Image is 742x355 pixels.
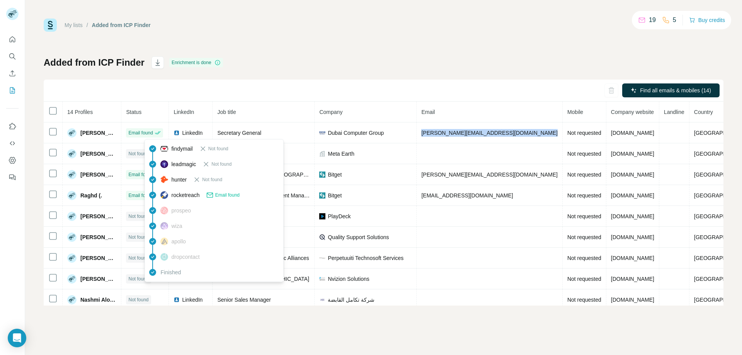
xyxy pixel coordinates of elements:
[328,171,342,178] span: Bitget
[67,149,77,158] img: Avatar
[319,297,325,303] img: company-logo
[128,192,153,199] span: Email found
[421,130,557,136] span: [PERSON_NAME][EMAIL_ADDRESS][DOMAIN_NAME]
[622,83,720,97] button: Find all emails & mobiles (14)
[171,253,199,261] span: dropcontact
[80,233,116,241] span: [PERSON_NAME]
[128,150,148,157] span: Not found
[328,296,374,304] span: شركة تكامل القابضة
[65,22,83,28] a: My lists
[174,130,180,136] img: LinkedIn logo
[689,15,725,25] button: Buy credits
[217,276,309,282] span: Head of Sales [GEOGRAPHIC_DATA]
[171,176,187,183] span: hunter
[611,234,654,240] span: [DOMAIN_NAME]
[217,109,236,115] span: Job title
[611,172,654,178] span: [DOMAIN_NAME]
[640,87,711,94] span: Find all emails & mobiles (14)
[128,171,153,178] span: Email found
[215,192,240,199] span: Email found
[6,119,19,133] button: Use Surfe on LinkedIn
[611,297,654,303] span: [DOMAIN_NAME]
[328,254,403,262] span: Perpetuuiti Technosoft Services
[208,145,228,152] span: Not found
[567,276,601,282] span: Not requested
[567,172,601,178] span: Not requested
[160,253,168,261] img: provider dropcontact logo
[567,213,601,219] span: Not requested
[6,170,19,184] button: Feedback
[67,253,77,263] img: Avatar
[421,192,513,199] span: [EMAIL_ADDRESS][DOMAIN_NAME]
[567,109,583,115] span: Mobile
[171,207,191,214] span: prospeo
[567,151,601,157] span: Not requested
[128,129,153,136] span: Email found
[160,160,168,168] img: provider leadmagic logo
[80,254,116,262] span: [PERSON_NAME]
[160,176,168,183] img: provider hunter logo
[80,171,116,178] span: [PERSON_NAME]
[169,58,223,67] div: Enrichment is done
[611,276,654,282] span: [DOMAIN_NAME]
[611,213,654,219] span: [DOMAIN_NAME]
[67,295,77,304] img: Avatar
[319,234,325,240] img: company-logo
[92,21,151,29] div: Added from ICP Finder
[80,129,116,137] span: [PERSON_NAME]
[611,255,654,261] span: [DOMAIN_NAME]
[649,15,656,25] p: 19
[80,212,116,220] span: [PERSON_NAME]
[67,212,77,221] img: Avatar
[319,276,325,282] img: company-logo
[67,109,93,115] span: 14 Profiles
[328,129,384,137] span: Dubai Computer Group
[80,275,116,283] span: [PERSON_NAME]
[319,109,342,115] span: Company
[319,130,325,136] img: company-logo
[694,109,713,115] span: Country
[174,109,194,115] span: LinkedIn
[128,213,148,220] span: Not found
[160,145,168,153] img: provider findymail logo
[80,296,116,304] span: Nashmi Alotibi
[6,66,19,80] button: Enrich CSV
[328,212,351,220] span: PlayDeck
[421,109,435,115] span: Email
[67,128,77,138] img: Avatar
[217,297,271,303] span: Senior Sales Manager
[664,109,684,115] span: Landline
[567,234,601,240] span: Not requested
[6,49,19,63] button: Search
[171,160,196,168] span: leadmagic
[171,238,185,245] span: apollo
[421,172,557,178] span: [PERSON_NAME][EMAIL_ADDRESS][DOMAIN_NAME]
[67,233,77,242] img: Avatar
[126,109,141,115] span: Status
[211,161,231,168] span: Not found
[67,170,77,179] img: Avatar
[319,172,325,178] img: company-logo
[174,297,180,303] img: LinkedIn logo
[87,21,88,29] li: /
[328,192,342,199] span: Bitget
[611,130,654,136] span: [DOMAIN_NAME]
[160,238,168,245] img: provider apollo logo
[319,255,325,261] img: company-logo
[328,275,369,283] span: Nvizion Solutions
[611,109,654,115] span: Company website
[44,19,57,32] img: Surfe Logo
[160,222,168,230] img: provider wiza logo
[202,176,222,183] span: Not found
[328,150,354,158] span: Meta Earth
[80,150,116,158] span: [PERSON_NAME]
[567,192,601,199] span: Not requested
[128,255,148,262] span: Not found
[171,145,192,153] span: findymail
[319,192,325,199] img: company-logo
[182,129,203,137] span: LinkedIn
[44,56,145,69] h1: Added from ICP Finder
[160,191,168,199] img: provider rocketreach logo
[6,32,19,46] button: Quick start
[182,296,203,304] span: LinkedIn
